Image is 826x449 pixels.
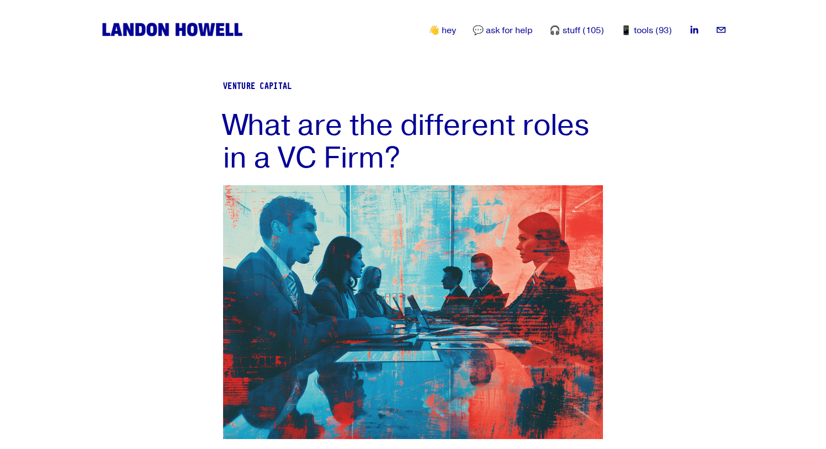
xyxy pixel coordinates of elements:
[621,24,672,37] a: 📱 tools (93)
[428,24,456,37] a: 👋 hey
[223,109,603,174] h1: What are the different roles in a VC Firm?
[99,20,245,39] img: Landon Howell
[223,81,292,91] a: Venture Capital
[689,24,700,35] a: LinkedIn
[549,24,604,37] a: 🎧 stuff (105)
[716,24,727,35] a: landon.howell@gmail.com
[473,24,533,37] a: 💬 ask for help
